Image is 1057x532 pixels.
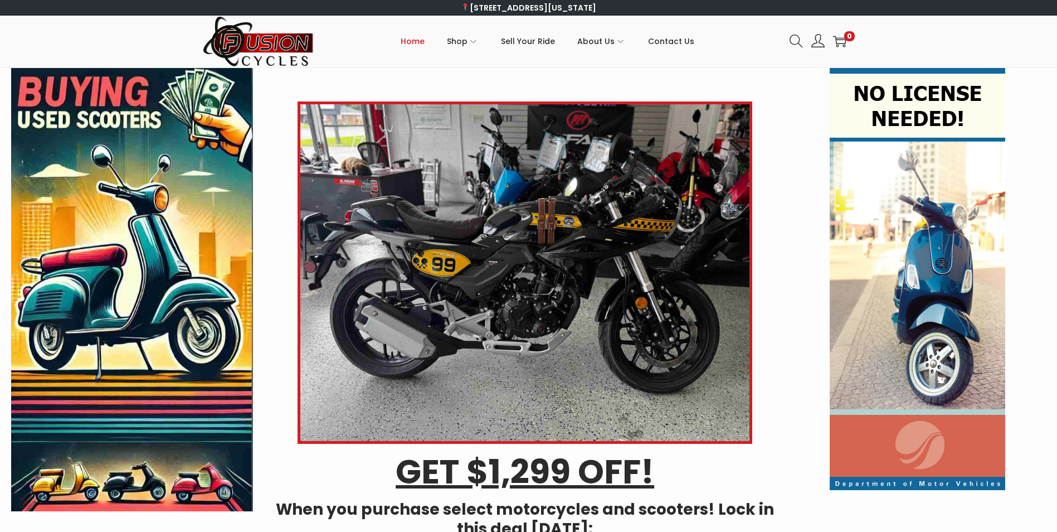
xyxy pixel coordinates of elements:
img: 📍 [461,3,469,11]
a: About Us [577,16,626,66]
span: Contact Us [648,27,694,55]
a: 0 [833,35,846,48]
img: Woostify retina logo [203,16,314,67]
a: Shop [447,16,479,66]
a: Contact Us [648,16,694,66]
a: Sell Your Ride [501,16,555,66]
span: About Us [577,27,615,55]
span: Shop [447,27,467,55]
u: GET $1,299 OFF! [396,448,654,495]
span: Home [401,27,425,55]
a: [STREET_ADDRESS][US_STATE] [461,2,596,13]
nav: Primary navigation [314,16,781,66]
span: Sell Your Ride [501,27,555,55]
a: Home [401,16,425,66]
